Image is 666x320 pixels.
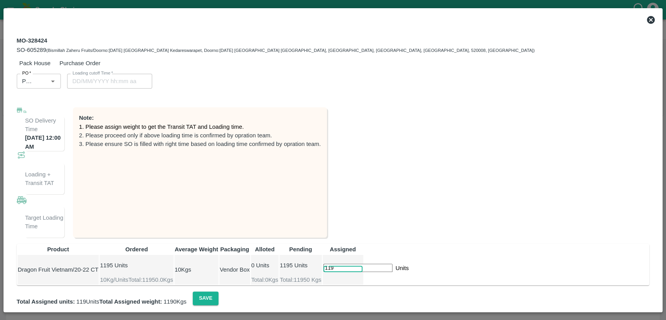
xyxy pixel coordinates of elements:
span: Total: 0 Kgs [251,277,278,283]
p: Units [396,264,409,272]
p: 3. Please ensure SO is filled with right time based on loading time confirmed by opration team. [79,140,321,148]
b: Pending [289,246,312,252]
button: Clear [41,78,48,84]
label: Total Assigned weight: [99,299,162,305]
p: 0 Units [251,261,278,270]
label: Loading cutoff Time [73,70,113,76]
span: Total: 11950.0 Kgs [128,277,173,283]
b: Alloted [255,246,274,252]
b: Note: [79,115,94,121]
div: (Bismillah Zaheru Fruits/Doorno:[DATE] [GEOGRAPHIC_DATA] Kedareswarapet, Doorno:[DATE] [GEOGRAPHI... [17,46,535,54]
img: Loading [17,194,27,204]
button: Save [193,292,218,305]
p: 1. Please assign weight to get the Transit TAT and Loading time. [79,123,321,131]
p: 10 Kgs [175,265,191,274]
input: Select PO [19,76,36,86]
div: [DATE] 12:00 AM [25,116,64,151]
img: Transit [17,151,27,161]
b: Assigned [330,246,356,252]
b: Average Weight [175,246,218,252]
td: Dragon Fruit Vietnam/20-22 CT [18,255,99,284]
span: Total: 11950 Kgs [280,277,321,283]
p: Loading + Transit TAT [25,170,64,188]
b: Packaging [220,246,249,252]
p: Vendor Box [220,265,250,274]
label: Total Assigned units: [17,299,75,305]
p: 2. Please proceed only if above loading time is confirmed by opration team. [79,131,321,140]
p: 1190 Kgs [99,297,186,306]
span: SO-605289 [17,47,46,53]
span: Pack House [20,59,51,68]
p: 1195 Units [100,261,173,270]
input: 0 [323,264,392,272]
b: Product [47,246,69,252]
p: Target Loading Time [25,213,64,231]
b: Ordered [125,246,148,252]
input: Choose date [67,74,147,89]
span: 10 Kg/Units [100,277,128,283]
p: SO Delivery Time [25,116,64,134]
img: Delivery [17,108,27,114]
button: Open [48,76,58,86]
p: 1195 Units [280,261,321,270]
label: PO [22,70,31,76]
div: MO-328424 [17,36,535,54]
span: Purchase Order [60,59,101,68]
p: 119 Units [17,297,99,306]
